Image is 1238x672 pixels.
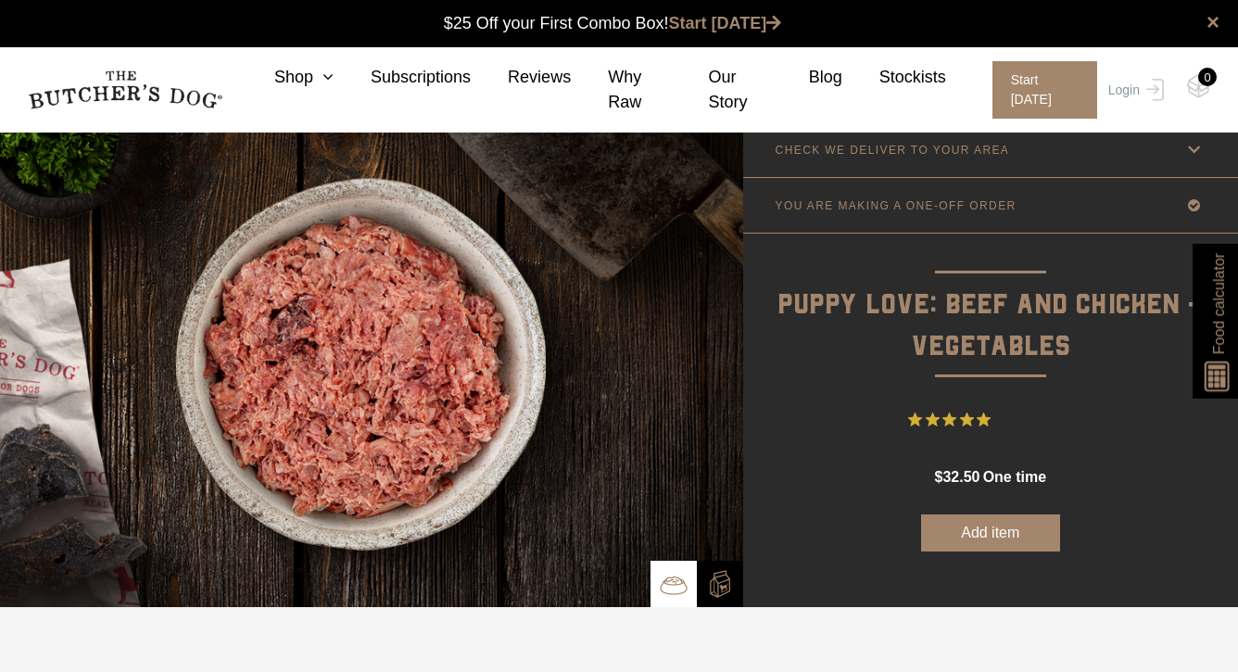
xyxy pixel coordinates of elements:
[1104,61,1164,119] a: Login
[776,144,1010,157] p: CHECK WE DELIVER TO YOUR AREA
[706,570,734,598] img: TBD_Build-A-Box-2.png
[237,65,334,90] a: Shop
[660,571,688,599] img: TBD_Bowl.png
[571,65,671,115] a: Why Raw
[974,61,1104,119] a: Start [DATE]
[842,65,946,90] a: Stockists
[1207,253,1230,354] span: Food calculator
[776,199,1017,212] p: YOU ARE MAKING A ONE-OFF ORDER
[934,469,942,485] span: $
[1206,11,1219,33] a: close
[743,122,1238,177] a: CHECK WE DELIVER TO YOUR AREA
[743,178,1238,233] a: YOU ARE MAKING A ONE-OFF ORDER
[942,469,979,485] span: 32.50
[743,234,1238,369] p: Puppy Love: Beef and Chicken + Vegetables
[1198,68,1217,86] div: 0
[983,469,1046,485] span: one time
[772,65,842,90] a: Blog
[334,65,471,90] a: Subscriptions
[671,65,771,115] a: Our Story
[471,65,571,90] a: Reviews
[998,406,1072,434] span: 13 Reviews
[1187,74,1210,98] img: TBD_Cart-Empty.png
[669,14,782,32] a: Start [DATE]
[921,514,1060,552] button: Add item
[992,61,1097,119] span: Start [DATE]
[908,406,1072,434] button: Rated 5 out of 5 stars from 13 reviews. Jump to reviews.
